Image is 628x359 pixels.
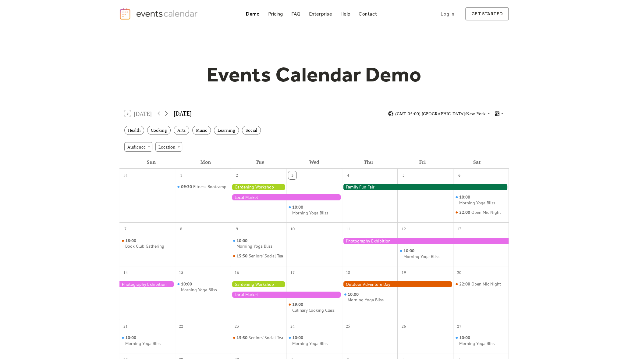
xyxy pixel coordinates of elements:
[197,62,431,87] h1: Events Calendar Demo
[246,12,260,16] div: Demo
[291,12,301,16] div: FAQ
[306,10,334,18] a: Enterprise
[435,7,460,20] a: Log In
[359,12,377,16] div: Contact
[289,10,303,18] a: FAQ
[338,10,353,18] a: Help
[356,10,379,18] a: Contact
[309,12,332,16] div: Enterprise
[266,10,286,18] a: Pricing
[340,12,350,16] div: Help
[119,8,200,20] a: home
[243,10,262,18] a: Demo
[268,12,283,16] div: Pricing
[465,7,509,20] a: get started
